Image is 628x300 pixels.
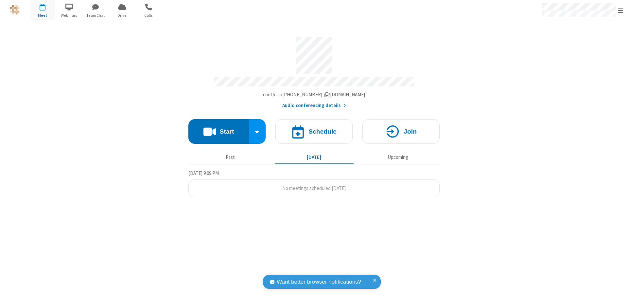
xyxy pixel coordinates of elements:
[277,278,361,286] span: Want better browser notifications?
[404,128,417,135] h4: Join
[188,119,249,144] button: Start
[282,185,346,191] span: No meetings scheduled [DATE]
[308,128,337,135] h4: Schedule
[249,119,266,144] div: Start conference options
[188,170,219,176] span: [DATE] 9:09 PM
[83,12,108,18] span: Team Chat
[57,12,81,18] span: Webinars
[188,169,440,197] section: Today's Meetings
[191,151,270,163] button: Past
[10,5,20,15] img: QA Selenium DO NOT DELETE OR CHANGE
[358,151,437,163] button: Upcoming
[362,119,440,144] button: Join
[275,151,354,163] button: [DATE]
[263,91,365,99] button: Copy my meeting room linkCopy my meeting room link
[188,32,440,109] section: Account details
[282,102,346,109] button: Audio conferencing details
[263,91,365,98] span: Copy my meeting room link
[110,12,134,18] span: Drive
[30,12,55,18] span: Meet
[219,128,234,135] h4: Start
[136,12,161,18] span: Calls
[275,119,353,144] button: Schedule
